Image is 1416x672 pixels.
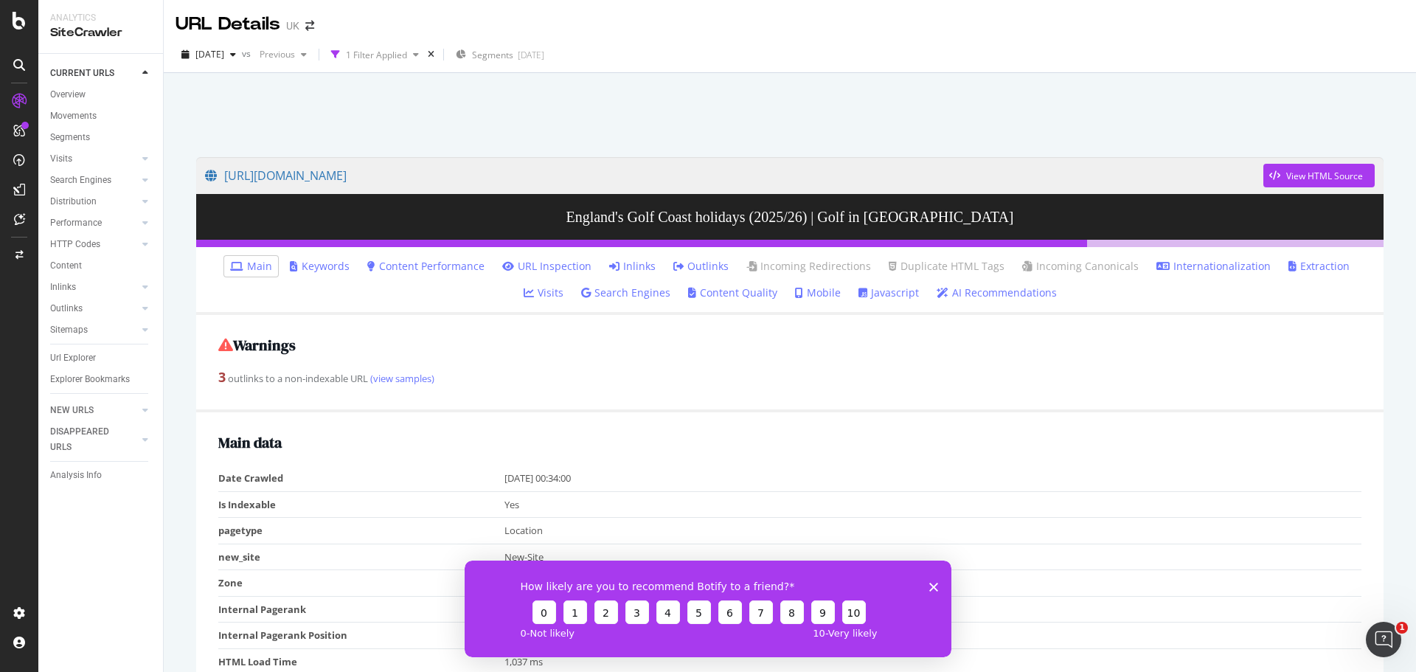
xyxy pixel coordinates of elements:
[50,301,83,316] div: Outlinks
[858,285,919,300] a: Javascript
[889,259,1004,274] a: Duplicate HTML Tags
[524,285,563,300] a: Visits
[218,623,504,649] td: Internal Pagerank Position
[795,285,841,300] a: Mobile
[218,465,504,491] td: Date Crawled
[1022,259,1139,274] a: Incoming Canonicals
[176,12,280,37] div: URL Details
[368,372,434,385] a: (view samples)
[50,372,153,387] a: Explorer Bookmarks
[242,47,254,60] span: vs
[205,157,1263,194] a: [URL][DOMAIN_NAME]
[50,108,97,124] div: Movements
[196,194,1384,240] h3: England's Golf Coast holidays (2025/26) | Golf in [GEOGRAPHIC_DATA]
[504,544,1362,570] td: New-Site
[367,259,485,274] a: Content Performance
[50,194,138,209] a: Distribution
[50,280,138,295] a: Inlinks
[50,87,153,103] a: Overview
[50,194,97,209] div: Distribution
[254,43,313,66] button: Previous
[218,368,226,386] strong: 3
[581,285,670,300] a: Search Engines
[518,49,544,61] div: [DATE]
[218,596,504,623] td: Internal Pagerank
[50,322,88,338] div: Sitemaps
[504,465,1362,491] td: [DATE] 00:34:00
[50,130,90,145] div: Segments
[1263,164,1375,187] button: View HTML Source
[609,259,656,274] a: Inlinks
[218,434,1361,451] h2: Main data
[50,258,82,274] div: Content
[50,468,102,483] div: Analysis Info
[50,301,138,316] a: Outlinks
[1366,622,1401,657] iframe: Intercom live chat
[50,258,153,274] a: Content
[50,66,114,81] div: CURRENT URLS
[254,48,295,60] span: Previous
[937,285,1057,300] a: AI Recommendations
[50,237,138,252] a: HTTP Codes
[290,259,350,274] a: Keywords
[50,350,96,366] div: Url Explorer
[450,43,550,66] button: Segments[DATE]
[305,21,314,31] div: arrow-right-arrow-left
[502,259,591,274] a: URL Inspection
[688,285,777,300] a: Content Quality
[50,87,86,103] div: Overview
[346,49,407,61] div: 1 Filter Applied
[50,424,138,455] a: DISAPPEARED URLS
[50,24,151,41] div: SiteCrawler
[218,368,1361,387] div: outlinks to a non-indexable URL
[1156,259,1271,274] a: Internationalization
[50,108,153,124] a: Movements
[50,173,111,188] div: Search Engines
[218,491,504,518] td: Is Indexable
[176,43,242,66] button: [DATE]
[50,66,138,81] a: CURRENT URLS
[50,12,151,24] div: Analytics
[1288,259,1350,274] a: Extraction
[50,424,125,455] div: DISAPPEARED URLS
[673,259,729,274] a: Outlinks
[472,49,513,61] span: Segments
[195,48,224,60] span: 2025 Sep. 27th
[286,18,299,33] div: UK
[50,322,138,338] a: Sitemaps
[325,43,425,66] button: 1 Filter Applied
[50,237,100,252] div: HTTP Codes
[50,372,130,387] div: Explorer Bookmarks
[504,518,1362,544] td: Location
[230,259,272,274] a: Main
[1286,170,1363,182] div: View HTML Source
[50,173,138,188] a: Search Engines
[50,130,153,145] a: Segments
[50,280,76,295] div: Inlinks
[504,491,1362,518] td: Yes
[50,151,72,167] div: Visits
[218,570,504,597] td: Zone
[218,544,504,570] td: new_site
[218,518,504,544] td: pagetype
[746,259,871,274] a: Incoming Redirections
[50,215,138,231] a: Performance
[218,337,1361,353] h2: Warnings
[425,47,437,62] div: times
[50,403,138,418] a: NEW URLS
[50,468,153,483] a: Analysis Info
[1396,622,1408,634] span: 1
